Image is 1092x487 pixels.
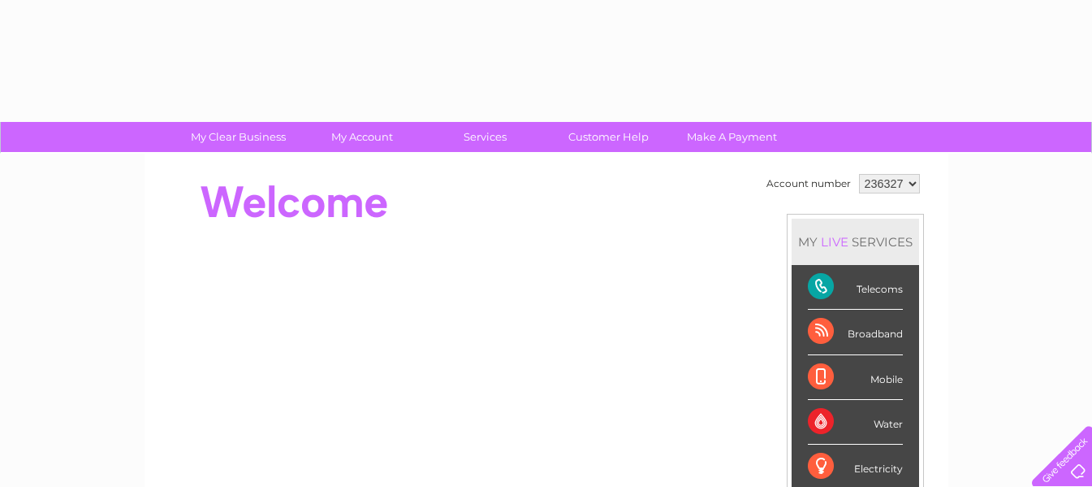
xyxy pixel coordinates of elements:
a: Services [418,122,552,152]
div: Water [808,400,903,445]
div: Broadband [808,310,903,354]
div: Mobile [808,355,903,400]
a: Customer Help [542,122,675,152]
td: Account number [762,170,855,198]
a: My Clear Business [171,122,305,152]
a: My Account [295,122,429,152]
div: Telecoms [808,265,903,310]
div: LIVE [818,234,852,250]
div: MY SERVICES [792,219,919,265]
a: Make A Payment [665,122,799,152]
